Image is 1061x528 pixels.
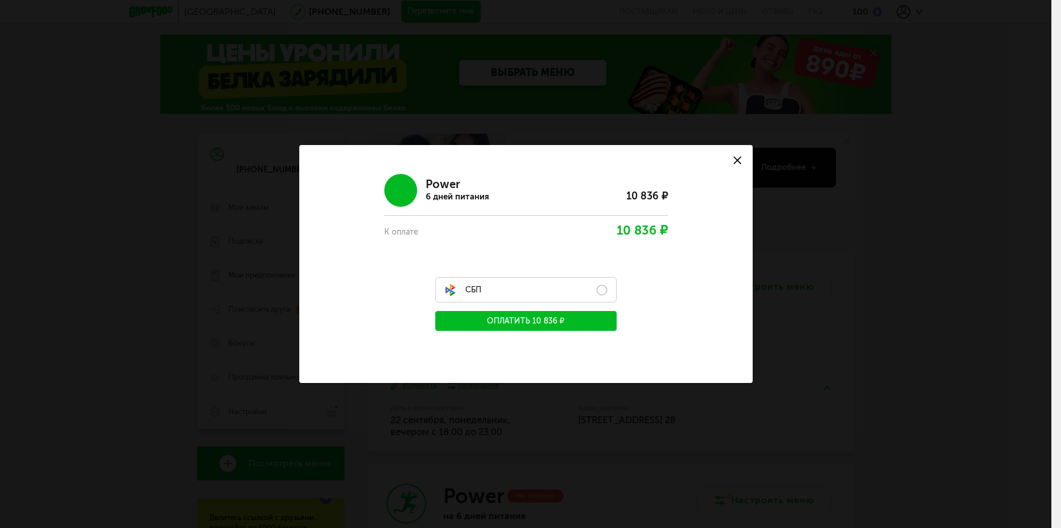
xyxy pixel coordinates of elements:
[583,174,668,207] div: 10 836 ₽
[426,190,489,203] div: 6 дней питания
[617,223,668,238] span: 10 836 ₽
[435,311,617,331] button: Оплатить 10 836 ₽
[384,226,469,239] div: К оплате
[444,284,481,296] span: СБП
[426,178,489,190] div: Power
[444,284,457,296] img: sbp-pay.a0b1cb1.svg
